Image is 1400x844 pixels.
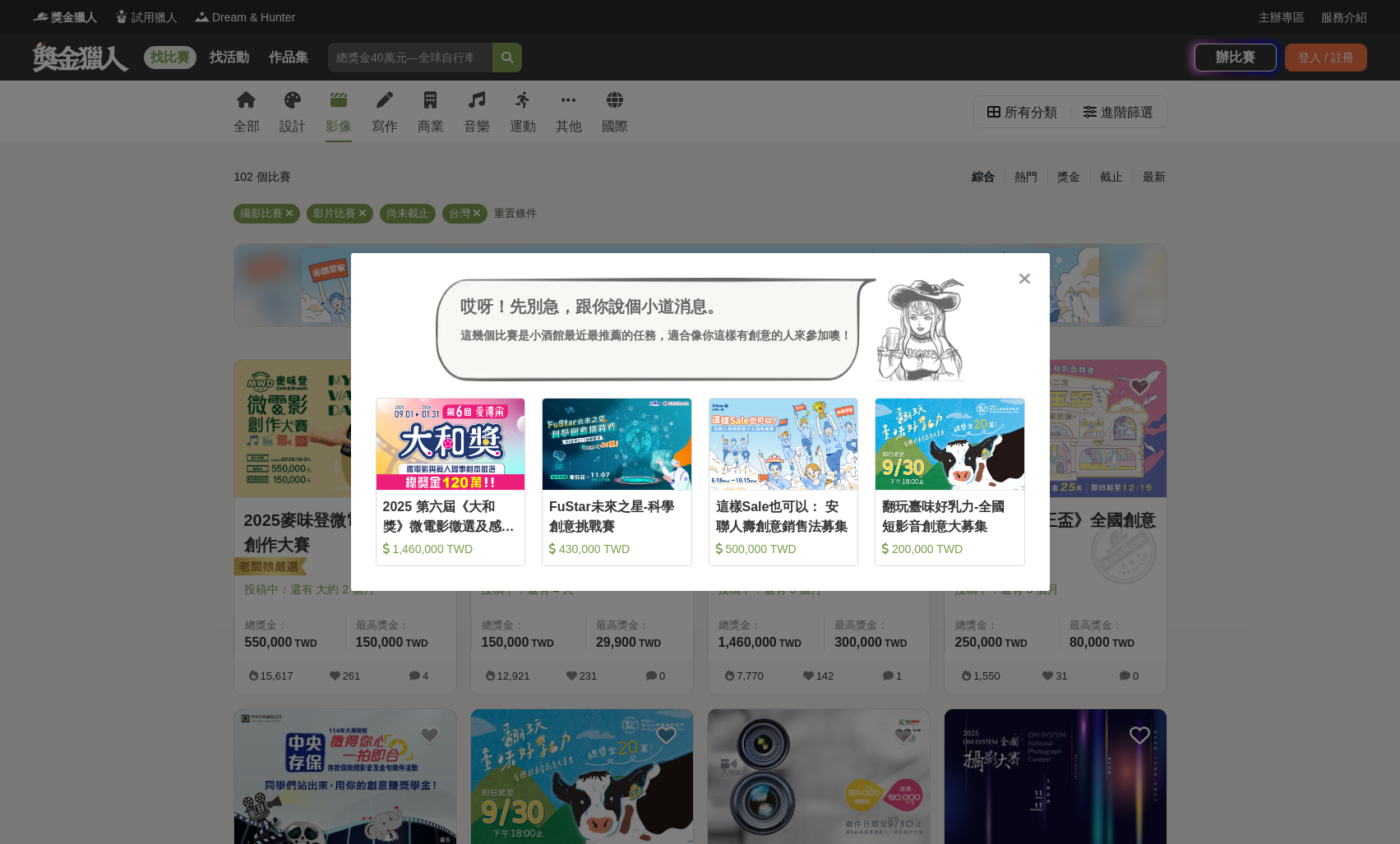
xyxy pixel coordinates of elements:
div: 500,000 TWD [716,541,852,557]
img: Cover Image [709,399,858,490]
div: 2025 第六屆《大和獎》微電影徵選及感人實事分享 [383,497,519,534]
div: 200,000 TWD [882,541,1018,557]
a: Cover Image翻玩臺味好乳力-全國短影音創意大募集 200,000 TWD [875,398,1025,566]
div: 這樣Sale也可以： 安聯人壽創意銷售法募集 [716,497,852,534]
a: Cover Image2025 第六屆《大和獎》微電影徵選及感人實事分享 1,460,000 TWD [376,398,526,566]
div: 430,000 TWD [549,541,685,557]
div: 哎呀！先別急，跟你說個小道消息。 [460,294,852,319]
a: Cover ImageFuStar未來之星-科學創意挑戰賽 430,000 TWD [542,398,692,566]
img: Cover Image [377,399,525,490]
img: Cover Image [876,399,1024,490]
div: 1,460,000 TWD [383,541,519,557]
a: Cover Image這樣Sale也可以： 安聯人壽創意銷售法募集 500,000 TWD [709,398,859,566]
img: Avatar [876,278,965,381]
div: 這幾個比賽是小酒館最近最推薦的任務，適合像你這樣有創意的人來參加噢！ [460,327,852,344]
div: 翻玩臺味好乳力-全國短影音創意大募集 [882,497,1018,534]
div: FuStar未來之星-科學創意挑戰賽 [549,497,685,534]
img: Cover Image [543,399,691,490]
